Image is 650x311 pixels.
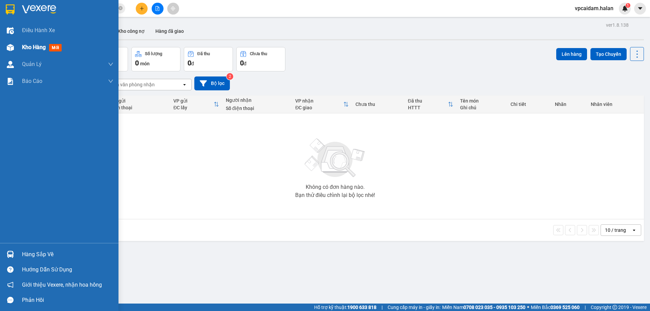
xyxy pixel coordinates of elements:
span: Miền Nam [442,304,525,311]
span: message [7,297,14,303]
span: copyright [612,305,617,310]
th: Toggle SortBy [405,95,457,113]
span: đ [191,61,194,66]
span: đ [244,61,246,66]
span: question-circle [7,266,14,273]
div: Số điện thoại [226,106,288,111]
div: Đã thu [197,51,210,56]
sup: 1 [626,3,630,8]
span: 0 [135,59,139,67]
span: Điều hành xe [22,26,55,35]
strong: 1900 633 818 [347,305,376,310]
div: ĐC giao [295,105,343,110]
img: icon-new-feature [622,5,628,12]
div: 10 / trang [605,227,626,234]
svg: open [631,227,637,233]
div: Hàng sắp về [22,249,113,260]
img: logo-vxr [6,4,15,15]
span: Miền Bắc [531,304,580,311]
span: ⚪️ [527,306,529,309]
span: aim [171,6,175,11]
img: warehouse-icon [7,44,14,51]
span: Hỗ trợ kỹ thuật: [314,304,376,311]
button: aim [167,3,179,15]
div: Đã thu [408,98,448,104]
div: Nhãn [555,102,584,107]
th: Toggle SortBy [292,95,352,113]
button: Chưa thu0đ [236,47,285,71]
button: file-add [152,3,164,15]
div: Chưa thu [250,51,267,56]
button: plus [136,3,148,15]
strong: 0369 525 060 [550,305,580,310]
div: VP nhận [295,98,343,104]
div: VP gửi [173,98,213,104]
span: file-add [155,6,160,11]
span: món [140,61,150,66]
div: Tên món [460,98,503,104]
span: Quản Lý [22,60,42,68]
span: 1 [627,3,629,8]
span: down [108,79,113,84]
span: Báo cáo [22,77,42,85]
img: svg+xml;base64,PHN2ZyBjbGFzcz0ibGlzdC1wbHVnX19zdmciIHhtbG5zPSJodHRwOi8vd3d3LnczLm9yZy8yMDAwL3N2Zy... [301,134,369,182]
span: down [108,62,113,67]
img: warehouse-icon [7,61,14,68]
span: Cung cấp máy in - giấy in: [388,304,440,311]
div: Người gửi [104,98,167,104]
div: Số lượng [145,51,162,56]
button: Đã thu0đ [184,47,233,71]
span: | [585,304,586,311]
button: caret-down [634,3,646,15]
th: Toggle SortBy [170,95,222,113]
button: Tạo Chuyến [590,48,627,60]
button: Kho công nợ [112,23,150,39]
div: Chưa thu [355,102,401,107]
button: Bộ lọc [194,76,230,90]
div: Không có đơn hàng nào. [306,184,365,190]
button: Lên hàng [556,48,587,60]
span: caret-down [637,5,643,12]
strong: 0708 023 035 - 0935 103 250 [463,305,525,310]
div: Nhân viên [591,102,640,107]
span: vpcaidam.halan [569,4,619,13]
img: warehouse-icon [7,251,14,258]
sup: 2 [226,73,233,80]
div: Chọn văn phòng nhận [108,81,155,88]
div: Ghi chú [460,105,503,110]
div: Số điện thoại [104,105,167,110]
span: plus [139,6,144,11]
div: Người nhận [226,97,288,103]
span: close-circle [118,5,123,12]
span: close-circle [118,6,123,10]
span: 0 [188,59,191,67]
div: HTTT [408,105,448,110]
div: ĐC lấy [173,105,213,110]
div: Phản hồi [22,295,113,305]
div: ver 1.8.138 [606,21,629,29]
img: solution-icon [7,78,14,85]
span: Kho hàng [22,44,46,50]
span: | [382,304,383,311]
span: Giới thiệu Vexere, nhận hoa hồng [22,281,102,289]
button: Hàng đã giao [150,23,189,39]
button: Số lượng0món [131,47,180,71]
svg: open [182,82,187,87]
div: Chi tiết [511,102,548,107]
img: warehouse-icon [7,27,14,34]
span: 0 [240,59,244,67]
span: mới [49,44,62,51]
div: Bạn thử điều chỉnh lại bộ lọc nhé! [295,193,375,198]
span: notification [7,282,14,288]
div: Hướng dẫn sử dụng [22,265,113,275]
